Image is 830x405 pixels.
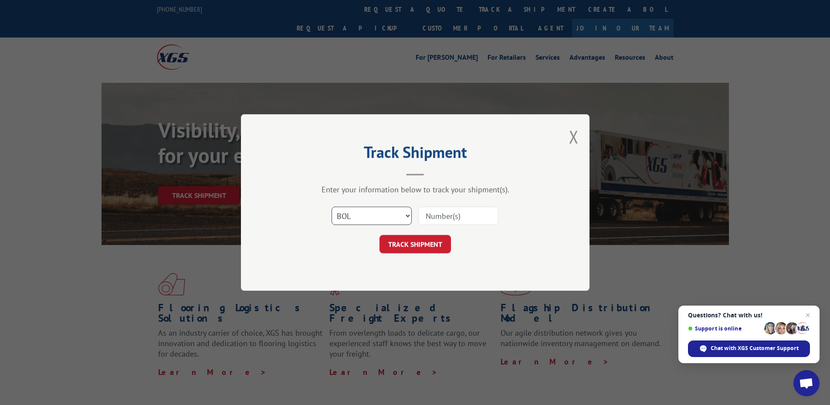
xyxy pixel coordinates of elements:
button: Close modal [569,125,579,148]
button: TRACK SHIPMENT [379,235,451,253]
div: Open chat [793,370,820,396]
input: Number(s) [418,207,498,225]
span: Chat with XGS Customer Support [711,344,799,352]
span: Questions? Chat with us! [688,312,810,319]
div: Enter your information below to track your shipment(s). [285,184,546,194]
span: Close chat [803,310,813,320]
h2: Track Shipment [285,146,546,163]
div: Chat with XGS Customer Support [688,340,810,357]
span: Support is online [688,325,761,332]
